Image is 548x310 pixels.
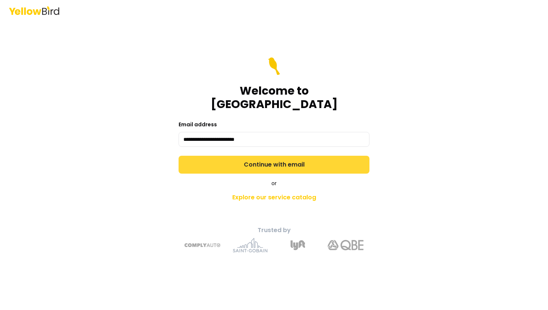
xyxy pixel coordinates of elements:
label: Email address [179,121,217,128]
h1: Welcome to [GEOGRAPHIC_DATA] [179,84,369,111]
button: Continue with email [179,156,369,174]
p: Trusted by [143,226,405,235]
a: Explore our service catalog [143,190,405,205]
span: or [271,180,277,187]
